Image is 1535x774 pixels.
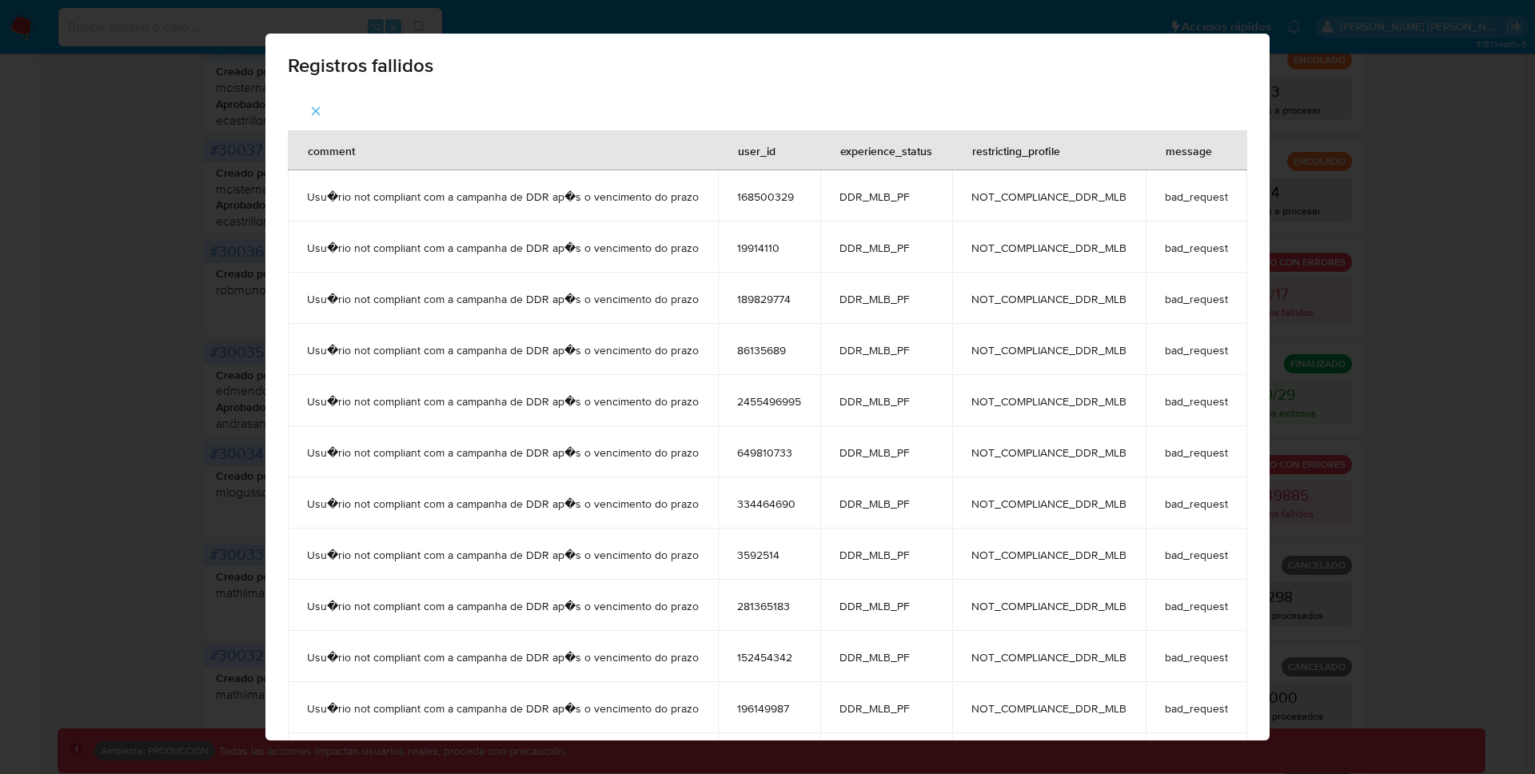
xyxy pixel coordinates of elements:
[737,394,801,409] span: 2455496995
[971,343,1126,357] span: NOT_COMPLIANCE_DDR_MLB
[839,445,933,460] span: DDR_MLB_PF
[839,599,933,613] span: DDR_MLB_PF
[971,394,1126,409] span: NOT_COMPLIANCE_DDR_MLB
[971,548,1126,562] span: NOT_COMPLIANCE_DDR_MLB
[839,497,933,511] span: DDR_MLB_PF
[1165,445,1228,460] span: bad_request
[839,701,933,716] span: DDR_MLB_PF
[307,650,699,664] span: Usu�rio not compliant com a campanha de DDR ap�s o vencimento do prazo
[839,190,933,204] span: DDR_MLB_PF
[737,241,801,255] span: 19914110
[839,394,933,409] span: DDR_MLB_PF
[839,650,933,664] span: DDR_MLB_PF
[737,292,801,306] span: 189829774
[821,131,951,170] div: experience_status
[1165,497,1228,511] span: bad_request
[971,650,1126,664] span: NOT_COMPLIANCE_DDR_MLB
[971,701,1126,716] span: NOT_COMPLIANCE_DDR_MLB
[1165,190,1228,204] span: bad_request
[737,701,801,716] span: 196149987
[1165,548,1228,562] span: bad_request
[307,292,699,306] span: Usu�rio not compliant com a campanha de DDR ap�s o vencimento do prazo
[737,650,801,664] span: 152454342
[1165,394,1228,409] span: bad_request
[971,241,1126,255] span: NOT_COMPLIANCE_DDR_MLB
[953,131,1079,170] div: restricting_profile
[307,497,699,511] span: Usu�rio not compliant com a campanha de DDR ap�s o vencimento do prazo
[307,394,699,409] span: Usu�rio not compliant com a campanha de DDR ap�s o vencimento do prazo
[307,548,699,562] span: Usu�rio not compliant com a campanha de DDR ap�s o vencimento do prazo
[839,241,933,255] span: DDR_MLB_PF
[1165,701,1228,716] span: bad_request
[307,241,699,255] span: Usu�rio not compliant com a campanha de DDR ap�s o vencimento do prazo
[839,292,933,306] span: DDR_MLB_PF
[737,599,801,613] span: 281365183
[971,190,1126,204] span: NOT_COMPLIANCE_DDR_MLB
[737,548,801,562] span: 3592514
[307,190,699,204] span: Usu�rio not compliant com a campanha de DDR ap�s o vencimento do prazo
[839,548,933,562] span: DDR_MLB_PF
[1165,343,1228,357] span: bad_request
[971,599,1126,613] span: NOT_COMPLIANCE_DDR_MLB
[737,445,801,460] span: 649810733
[1165,292,1228,306] span: bad_request
[971,445,1126,460] span: NOT_COMPLIANCE_DDR_MLB
[839,343,933,357] span: DDR_MLB_PF
[307,701,699,716] span: Usu�rio not compliant com a campanha de DDR ap�s o vencimento do prazo
[1146,131,1231,170] div: message
[289,131,374,170] div: comment
[737,343,801,357] span: 86135689
[307,445,699,460] span: Usu�rio not compliant com a campanha de DDR ap�s o vencimento do prazo
[737,190,801,204] span: 168500329
[719,131,795,170] div: user_id
[971,497,1126,511] span: NOT_COMPLIANCE_DDR_MLB
[307,599,699,613] span: Usu�rio not compliant com a campanha de DDR ap�s o vencimento do prazo
[737,497,801,511] span: 334464690
[1165,650,1228,664] span: bad_request
[1165,241,1228,255] span: bad_request
[1165,599,1228,613] span: bad_request
[307,343,699,357] span: Usu�rio not compliant com a campanha de DDR ap�s o vencimento do prazo
[971,292,1126,306] span: NOT_COMPLIANCE_DDR_MLB
[288,56,1247,75] span: Registros fallidos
